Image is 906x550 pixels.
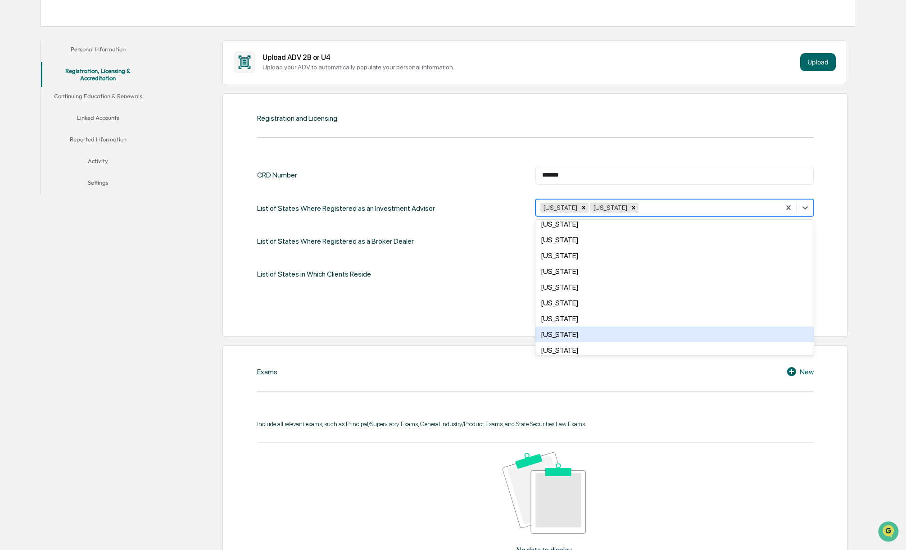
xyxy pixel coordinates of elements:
button: Settings [41,173,155,195]
div: Registration and Licensing [257,114,337,123]
a: 🗄️Attestations [62,110,115,126]
div: Start new chat [31,69,148,78]
a: 🖐️Preclearance [5,110,62,126]
span: Data Lookup [18,131,57,140]
button: Activity [41,152,155,173]
button: Reported Information [41,130,155,152]
button: Personal Information [41,40,155,62]
div: 🔎 [9,132,16,139]
button: Upload [800,53,836,71]
img: 1746055101610-c473b297-6a78-478c-a979-82029cc54cd1 [9,69,25,85]
div: secondary tabs example [41,40,155,195]
span: Preclearance [18,114,58,123]
iframe: Open customer support [877,520,901,545]
div: [US_STATE] [590,203,629,213]
div: Remove Colorado [579,203,589,213]
div: List of States Where Registered as a Broker Dealer [257,232,414,250]
div: Include all relevant exams, such as Principal/Supervisory Exams, General Industry/Product Exams, ... [257,420,814,427]
div: We're available if you need us! [31,78,114,85]
span: Pylon [90,153,109,159]
div: List of States in Which Clients Reside [257,265,371,283]
div: [US_STATE] [535,327,814,342]
div: List of States Where Registered as an Investment Advisor [257,199,435,218]
div: [US_STATE] [535,295,814,311]
div: New [786,366,814,377]
div: [US_STATE] [535,232,814,248]
p: How can we help? [9,19,164,33]
button: Registration, Licensing & Accreditation [41,62,155,87]
div: [US_STATE] [535,248,814,264]
div: [US_STATE] [535,264,814,279]
div: [US_STATE] [535,279,814,295]
div: Upload ADV 2B or U4 [263,53,797,62]
img: No data [503,452,586,534]
div: [US_STATE] [540,203,579,213]
div: 🗄️ [65,114,72,122]
div: [US_STATE] [535,342,814,358]
button: Continuing Education & Renewals [41,87,155,109]
button: Linked Accounts [41,109,155,130]
div: Upload your ADV to automatically populate your personal information. [263,64,797,71]
div: [US_STATE] [535,216,814,232]
div: [US_STATE] [535,311,814,327]
a: 🔎Data Lookup [5,127,60,143]
div: CRD Number [257,166,297,185]
span: Attestations [74,114,112,123]
div: Exams [257,368,277,376]
a: Powered byPylon [63,152,109,159]
div: 🖐️ [9,114,16,122]
button: Start new chat [153,72,164,82]
div: Remove Minnesota [629,203,639,213]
